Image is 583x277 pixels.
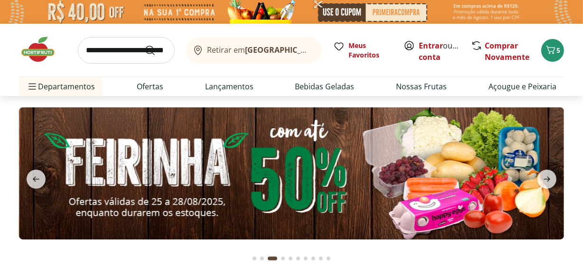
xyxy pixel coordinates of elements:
button: Carrinho [541,39,564,62]
button: Menu [27,75,38,98]
a: Ofertas [137,81,163,92]
button: Go to page 10 from fs-carousel [325,247,332,270]
button: next [530,170,564,189]
a: Criar conta [419,40,471,62]
button: Go to page 1 from fs-carousel [251,247,258,270]
a: Açougue e Peixaria [489,81,556,92]
a: Comprar Novamente [485,40,529,62]
button: Go to page 5 from fs-carousel [287,247,294,270]
button: Retirar em[GEOGRAPHIC_DATA]/[GEOGRAPHIC_DATA] [186,37,322,64]
img: Hortifruti [19,35,66,64]
button: Go to page 6 from fs-carousel [294,247,302,270]
span: 5 [556,46,560,55]
button: Go to page 2 from fs-carousel [258,247,266,270]
span: ou [419,40,461,63]
span: Departamentos [27,75,95,98]
button: Go to page 7 from fs-carousel [302,247,310,270]
input: search [78,37,175,64]
b: [GEOGRAPHIC_DATA]/[GEOGRAPHIC_DATA] [245,45,405,55]
button: Current page from fs-carousel [266,247,279,270]
a: Lançamentos [205,81,254,92]
img: feira [19,107,564,239]
button: Go to page 8 from fs-carousel [310,247,317,270]
span: Retirar em [207,46,312,54]
a: Meus Favoritos [333,41,392,60]
a: Entrar [419,40,443,51]
span: Meus Favoritos [348,41,392,60]
button: previous [19,170,53,189]
button: Submit Search [144,45,167,56]
button: Go to page 4 from fs-carousel [279,247,287,270]
a: Bebidas Geladas [295,81,354,92]
button: Go to page 9 from fs-carousel [317,247,325,270]
a: Nossas Frutas [396,81,447,92]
